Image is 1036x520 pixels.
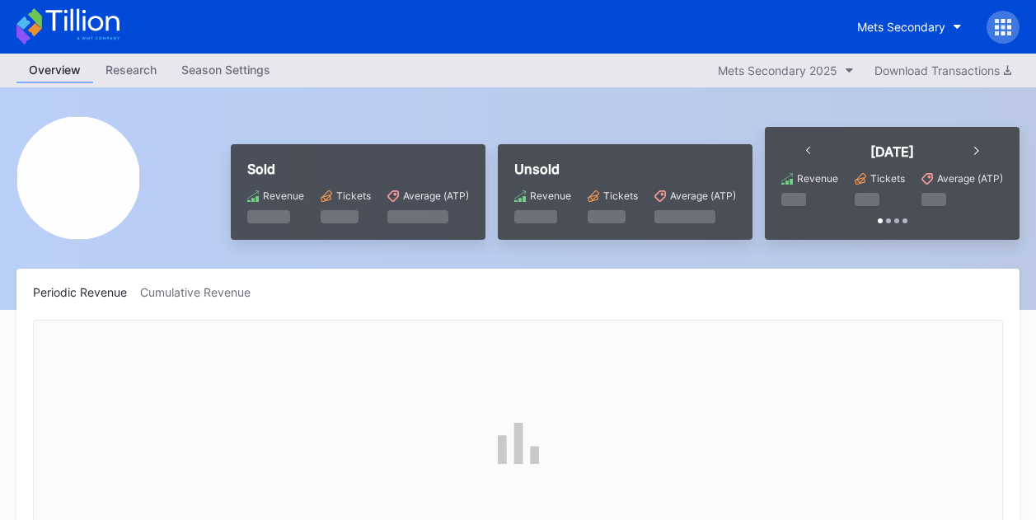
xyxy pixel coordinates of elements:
div: Tickets [603,190,638,202]
div: Mets Secondary 2025 [718,63,837,77]
div: Revenue [530,190,571,202]
div: Revenue [263,190,304,202]
div: Season Settings [169,58,283,82]
button: Mets Secondary 2025 [710,59,862,82]
div: Cumulative Revenue [140,285,264,299]
div: Tickets [336,190,371,202]
div: Download Transactions [874,63,1011,77]
div: Tickets [870,172,905,185]
div: Unsold [514,161,736,177]
a: Overview [16,58,93,83]
button: Download Transactions [866,59,1020,82]
div: Mets Secondary [857,20,945,34]
button: Mets Secondary [845,12,974,42]
a: Season Settings [169,58,283,83]
div: Sold [247,161,469,177]
div: [DATE] [870,143,914,160]
div: Average (ATP) [670,190,736,202]
div: Research [93,58,169,82]
a: Research [93,58,169,83]
div: Average (ATP) [937,172,1003,185]
div: Periodic Revenue [33,285,140,299]
div: Revenue [797,172,838,185]
div: Average (ATP) [403,190,469,202]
